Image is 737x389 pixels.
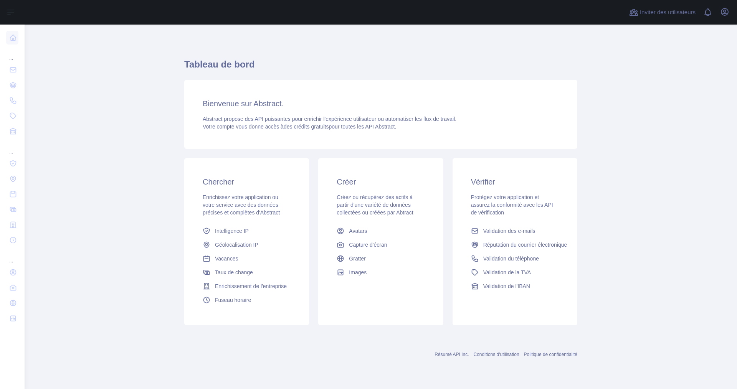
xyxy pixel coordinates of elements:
[334,252,428,265] a: Gratter
[349,228,367,234] font: Avatars
[483,255,539,262] font: Validation du téléphone
[349,269,367,275] font: Images
[200,279,294,293] a: Enrichissement de l'entreprise
[337,178,356,186] font: Créer
[200,238,294,252] a: Géolocalisation IP
[483,283,530,289] font: Validation de l'IBAN
[349,242,387,248] font: Capture d'écran
[200,252,294,265] a: Vacances
[471,194,553,216] font: Protégez votre application et assurez la conformité avec les API de vérification
[203,194,280,216] font: Enrichissez votre application ou votre service avec des données précises et complètes d'Abstract
[215,228,249,234] font: Intelligence IP
[203,116,456,122] font: Abstract propose des API puissantes pour enrichir l'expérience utilisateur ou automatiser les flu...
[200,265,294,279] a: Taux de change
[203,124,284,130] font: Votre compte vous donne accès à
[215,297,251,303] font: Fuseau horaire
[483,269,531,275] font: Validation de la TVA
[9,149,13,155] font: ...
[215,242,258,248] font: Géolocalisation IP
[474,352,519,357] a: Conditions d'utilisation
[203,99,284,108] font: Bienvenue sur Abstract.
[468,252,562,265] a: Validation du téléphone
[468,224,562,238] a: Validation des e-mails
[200,293,294,307] a: Fuseau horaire
[524,352,577,357] a: Politique de confidentialité
[329,124,396,130] font: pour toutes les API Abstract.
[483,228,535,234] font: Validation des e-mails
[200,224,294,238] a: Intelligence IP
[640,9,696,15] font: Inviter des utilisateurs
[184,59,255,69] font: Tableau de bord
[628,6,697,18] button: Inviter des utilisateurs
[337,194,413,216] font: Créez ou récupérez des actifs à partir d'une variété de données collectées ou créées par Abtract
[334,238,428,252] a: Capture d'écran
[203,178,234,186] font: Chercher
[215,269,253,275] font: Taux de change
[334,265,428,279] a: Images
[468,279,562,293] a: Validation de l'IBAN
[471,178,495,186] font: Vérifier
[468,265,562,279] a: Validation de la TVA
[215,283,287,289] font: Enrichissement de l'entreprise
[215,255,238,262] font: Vacances
[468,238,562,252] a: Réputation du courrier électronique
[349,255,366,262] font: Gratter
[284,124,329,130] font: des crédits gratuits
[9,56,13,61] font: ...
[435,352,469,357] a: Résumé API Inc.
[483,242,567,248] font: Réputation du courrier électronique
[334,224,428,238] a: Avatars
[9,258,13,264] font: ...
